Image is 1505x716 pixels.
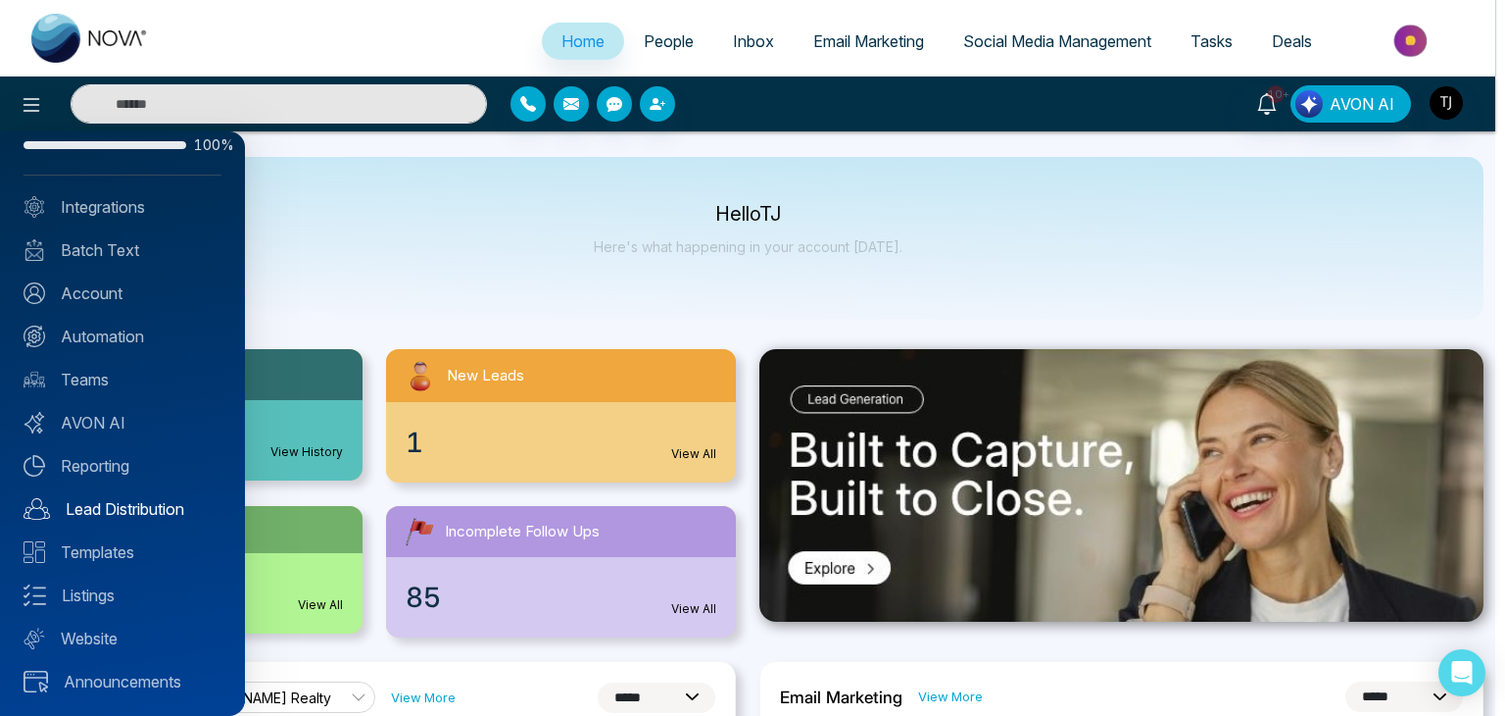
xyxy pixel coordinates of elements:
a: AVON AI [24,411,221,435]
img: Account.svg [24,282,45,304]
a: Integrations [24,195,221,219]
img: Reporting.svg [24,455,45,477]
a: Batch Text [24,238,221,262]
img: Avon-AI.svg [24,412,45,434]
a: Announcements [24,670,221,693]
a: Automation [24,325,221,348]
a: Listings [24,584,221,607]
img: Templates.svg [24,541,45,563]
img: team.svg [24,369,45,390]
a: Account [24,281,221,305]
a: Reporting [24,454,221,478]
img: Listings.svg [24,585,46,606]
img: batch_text_white.png [24,239,45,261]
img: Automation.svg [24,326,45,347]
img: Website.svg [24,628,45,649]
img: Lead-dist.svg [24,498,50,520]
a: Teams [24,368,221,391]
a: Lead Distribution [24,497,221,521]
a: Website [24,627,221,650]
a: Templates [24,540,221,564]
div: Open Intercom Messenger [1438,649,1485,696]
img: announcements.svg [24,671,48,692]
span: 100% [194,138,221,152]
img: Integrated.svg [24,196,45,218]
